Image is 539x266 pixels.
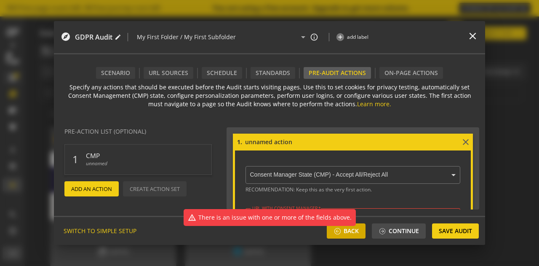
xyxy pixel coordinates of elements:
[75,32,112,42] span: GDPR Audit
[357,100,391,108] a: Learn more.
[304,67,371,79] div: Pre-audit Actions
[65,148,86,172] span: 1
[461,137,471,147] mat-icon: close
[144,67,193,79] div: URL Sources
[64,181,119,196] button: Add An Action
[130,25,318,49] op-folder-and-sub-folder-field: My First Folder / My First Subfolder
[137,32,298,42] input: Select or create new folder/sub-folder
[389,223,419,239] span: Continue
[336,33,368,41] button: add label
[344,223,359,239] span: Back
[237,138,242,146] div: 1.
[61,32,71,42] mat-icon: explore
[379,67,443,79] div: On-Page Actions
[202,67,242,79] div: Schedule
[327,30,331,44] span: |
[188,213,352,222] div: There is an issue with one or more of the fields above.
[327,223,366,239] button: Back
[439,223,472,239] span: Save Audit
[75,25,121,49] audit-editor-header-name-control: GDPR Audit
[251,67,295,79] div: Standards
[372,223,426,239] button: Continue
[60,223,140,239] button: SWITCH TO SIMPLE SETUP
[467,30,478,42] mat-icon: close
[64,223,136,239] span: SWITCH TO SIMPLE SETUP
[252,205,318,211] mat-label: URL WITH CONSENT MANAGER
[125,30,130,44] span: |
[245,186,372,193] mat-hint: RECOMMENDATION: Keep this as the very first action.
[244,137,461,147] input: unnamed action
[71,181,112,196] span: Add An Action
[96,67,135,79] div: Scenario
[310,33,318,41] mat-icon: info_outline
[64,127,146,136] div: Pre-action List (Optional)
[86,160,195,172] span: unnamed
[188,213,196,222] mat-icon: warning_amber
[57,83,482,108] div: Specify any actions that should be executed before the Audit starts visiting pages. Use this to s...
[347,33,368,40] span: add label
[86,148,195,160] span: CMP
[432,223,479,239] button: Save Audit
[298,32,308,42] mat-icon: arrow_drop_down
[115,34,121,40] mat-icon: edit
[336,32,345,42] mat-icon: add_circle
